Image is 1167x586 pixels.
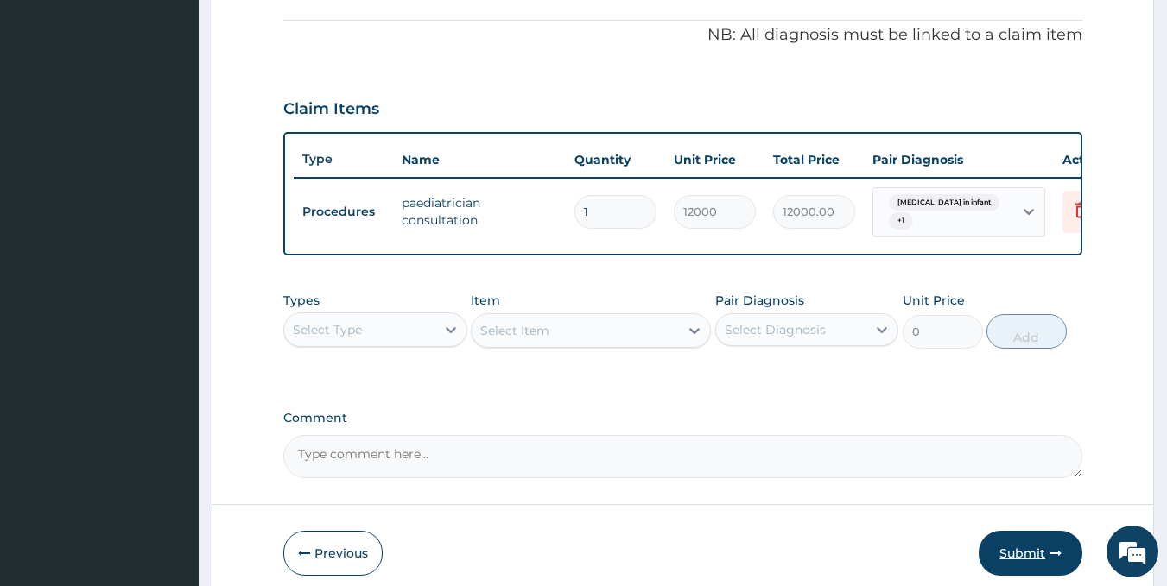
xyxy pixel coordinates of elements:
th: Actions [1054,142,1140,177]
div: Select Type [293,321,362,338]
div: Minimize live chat window [283,9,325,50]
div: Chat with us now [90,97,290,119]
span: We're online! [100,180,238,355]
th: Type [294,143,393,175]
div: Select Diagnosis [725,321,826,338]
label: Pair Diagnosis [715,292,804,309]
label: Comment [283,411,1083,425]
th: Unit Price [665,142,764,177]
th: Name [393,142,566,177]
label: Types [283,293,320,308]
span: + 1 [889,212,913,230]
td: paediatrician consultation [393,186,566,237]
h3: Claim Items [283,100,379,119]
th: Quantity [566,142,665,177]
td: Procedures [294,196,393,228]
button: Previous [283,531,383,576]
button: Submit [979,531,1082,576]
textarea: Type your message and hit 'Enter' [9,397,329,457]
label: Unit Price [903,292,965,309]
th: Total Price [764,142,864,177]
button: Add [986,314,1067,349]
p: NB: All diagnosis must be linked to a claim item [283,24,1083,47]
span: [MEDICAL_DATA] in infant [889,194,999,211]
th: Pair Diagnosis [864,142,1054,177]
label: Item [471,292,500,309]
img: d_794563401_company_1708531726252_794563401 [32,86,70,129]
